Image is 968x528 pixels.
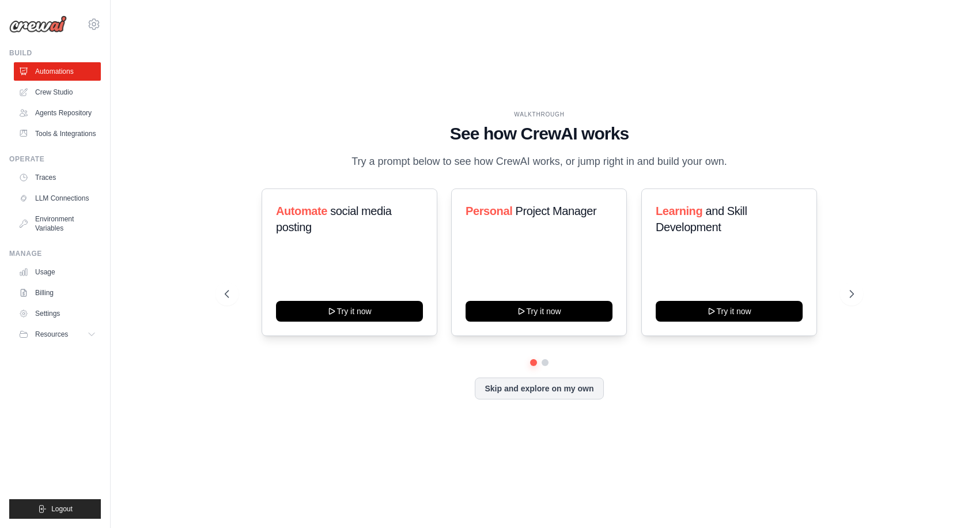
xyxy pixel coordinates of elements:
span: social media posting [276,205,392,233]
span: and Skill Development [656,205,747,233]
button: Try it now [276,301,423,322]
p: Try a prompt below to see how CrewAI works, or jump right in and build your own. [346,153,733,170]
a: Agents Repository [14,104,101,122]
span: Project Manager [516,205,597,217]
img: Logo [9,16,67,33]
span: Automate [276,205,327,217]
a: Automations [14,62,101,81]
a: Traces [14,168,101,187]
button: Try it now [656,301,803,322]
a: Environment Variables [14,210,101,237]
span: Logout [51,504,73,514]
div: Build [9,48,101,58]
a: Settings [14,304,101,323]
div: Manage [9,249,101,258]
a: Crew Studio [14,83,101,101]
div: WALKTHROUGH [225,110,853,119]
span: Personal [466,205,512,217]
button: Try it now [466,301,612,322]
span: Learning [656,205,702,217]
h1: See how CrewAI works [225,123,853,144]
button: Logout [9,499,101,519]
a: Usage [14,263,101,281]
a: Tools & Integrations [14,125,101,143]
span: Resources [35,330,68,339]
iframe: Chat Widget [910,473,968,528]
button: Skip and explore on my own [475,378,603,399]
button: Resources [14,325,101,344]
a: LLM Connections [14,189,101,208]
div: Operate [9,154,101,164]
a: Billing [14,284,101,302]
